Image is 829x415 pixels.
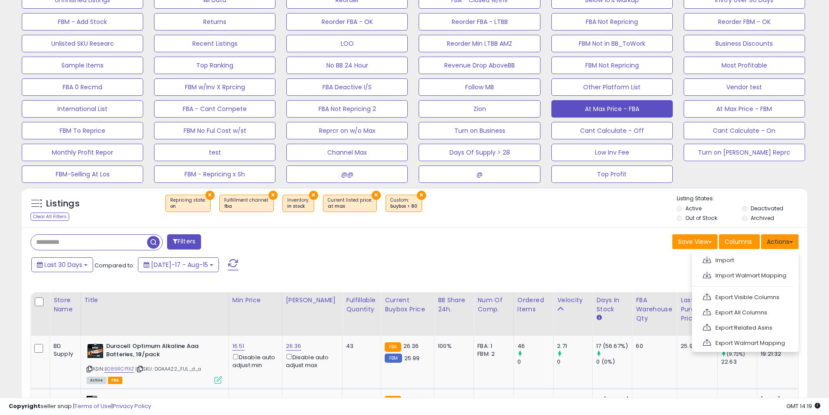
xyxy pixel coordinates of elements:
div: 0 [557,358,592,366]
button: Cant Calculate - On [684,122,805,139]
button: Other Platform List [551,78,673,96]
div: 0 [517,358,553,366]
div: fba [224,203,269,209]
div: seller snap | | [9,402,151,411]
div: Velocity [557,296,589,305]
button: FBA 0 Recmd [22,78,143,96]
button: Actions [761,234,799,249]
div: buybox > 80 [390,203,417,209]
span: All listings currently available for purchase on Amazon [87,377,107,384]
div: on [170,203,206,209]
a: 16.51 [232,342,245,351]
div: Store Name [54,296,77,314]
div: 25.99 [681,342,711,350]
a: 26.36 [286,342,302,351]
div: Num of Comp. [477,296,510,314]
button: Business Discounts [684,35,805,52]
button: FBM-Selling At Los [22,165,143,183]
div: Disable auto adjust max [286,352,336,369]
div: Clear All Filters [30,213,69,221]
button: FBM - Repricing x Sh [154,165,275,183]
b: Duracell Optimum Alkaline Aaa Batteries, 18/pack [106,342,212,361]
button: Unlisted SKU Researc [22,35,143,52]
div: Min Price [232,296,279,305]
div: 43 [346,342,374,350]
strong: Copyright [9,402,40,410]
div: Last Purchase Price [681,296,714,323]
label: Out of Stock [685,214,717,222]
div: FBA Warehouse Qty [636,296,673,323]
button: FBM - Add Stock [22,13,143,30]
button: × [417,191,426,200]
button: Turn on Business [419,122,540,139]
a: Export All Columns [697,306,792,319]
button: [DATE]-17 - Aug-15 [138,257,219,272]
p: Listing States: [677,195,807,203]
label: Archived [751,214,774,222]
button: × [269,191,278,200]
button: @ [419,165,540,183]
button: At Max Price - FBA [551,100,673,118]
span: FBA [108,377,123,384]
small: FBA [385,342,401,352]
button: Top Ranking [154,57,275,74]
button: FBA Deactive I/S [286,78,408,96]
span: Custom: [390,197,417,210]
span: Compared to: [94,261,134,270]
button: FBM w/Inv X Rprcing [154,78,275,96]
button: Revenue Drop AboveBB [419,57,540,74]
button: FBM Not in BB_ToWork [551,35,673,52]
div: 0 (0%) [596,358,632,366]
div: BB Share 24h. [438,296,470,314]
button: test [154,144,275,161]
button: Cant Calculate - Off [551,122,673,139]
div: ASIN: [87,342,222,383]
button: Low Inv Fee [551,144,673,161]
div: 100% [438,342,467,350]
a: Terms of Use [74,402,111,410]
button: No BB 24 Hour [286,57,408,74]
span: Repricing state : [170,197,206,210]
div: 46 [517,342,553,350]
button: LOO [286,35,408,52]
div: at max [328,203,372,209]
span: Columns [725,237,752,246]
button: At Max Price - FBM [684,100,805,118]
div: BD Supply [54,342,74,358]
span: Inventory : [287,197,309,210]
button: Filters [167,234,201,250]
button: Channel Max [286,144,408,161]
button: FBM Not Repricing [551,57,673,74]
div: Current Buybox Price [385,296,430,314]
div: in stock [287,203,309,209]
small: (9.72%) [727,351,745,358]
span: Current listed price : [328,197,372,210]
h5: Listings [46,198,80,210]
span: | SKU: DOAAA22_FUL_d_a [135,365,201,372]
button: Reprcr on w/o Max [286,122,408,139]
span: Last 30 Days [44,260,82,269]
button: FBA Not Repricing 2 [286,100,408,118]
button: Last 30 Days [31,257,93,272]
button: Turn on [PERSON_NAME] Reprc [684,144,805,161]
button: FBM To Reprice [22,122,143,139]
a: Export Visible Columns [697,290,792,304]
button: Returns [154,13,275,30]
button: Vendor test [684,78,805,96]
div: FBA: 1 [477,342,507,350]
button: Zion [419,100,540,118]
button: FBA - Cant Compete [154,100,275,118]
button: × [372,191,381,200]
button: Save View [672,234,718,249]
div: Fulfillable Quantity [346,296,377,314]
a: Export Walmart Mapping [697,336,792,350]
img: 41qPFzAiTGL._SL40_.jpg [87,342,104,360]
div: Ordered Items [517,296,550,314]
button: × [309,191,318,200]
div: 60 [636,342,670,350]
div: [PERSON_NAME] [286,296,339,305]
a: Export Related Asins [697,321,792,334]
button: Reorder FBA - OK [286,13,408,30]
div: FBM: 2 [477,350,507,358]
span: 25.99 [404,354,420,362]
